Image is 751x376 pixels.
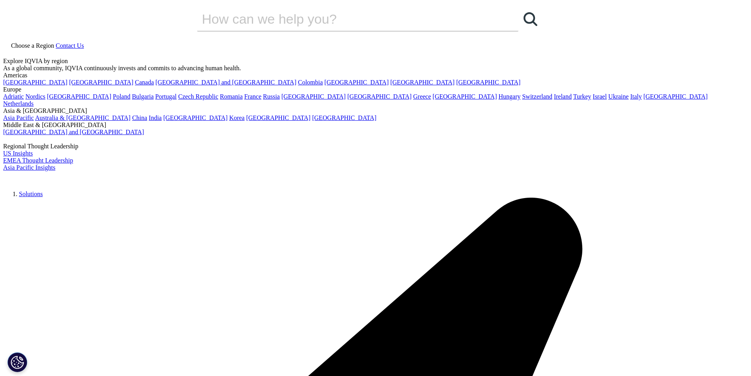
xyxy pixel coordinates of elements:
a: Ukraine [608,93,629,100]
a: India [149,114,162,121]
button: Настройки на бисквитките [7,352,27,372]
a: [GEOGRAPHIC_DATA] [390,79,455,86]
a: [GEOGRAPHIC_DATA] [456,79,520,86]
a: [GEOGRAPHIC_DATA] [47,93,111,100]
a: Search [518,7,542,31]
a: Greece [413,93,431,100]
a: Bulgaria [132,93,154,100]
a: [GEOGRAPHIC_DATA] [3,79,67,86]
a: [GEOGRAPHIC_DATA] [246,114,310,121]
a: Canada [135,79,154,86]
a: [GEOGRAPHIC_DATA] [432,93,497,100]
a: Turkey [573,93,591,100]
div: Explore IQVIA by region [3,58,736,65]
a: Asia Pacific [3,114,34,121]
a: Asia Pacific Insights [3,164,55,171]
input: Search [197,7,496,31]
a: Ireland [554,93,572,100]
a: Nordics [25,93,45,100]
a: Czech Republic [178,93,218,100]
a: [GEOGRAPHIC_DATA] [163,114,227,121]
a: [GEOGRAPHIC_DATA] [324,79,389,86]
div: As a global community, IQVIA continuously invests and commits to advancing human health. [3,65,736,72]
a: [GEOGRAPHIC_DATA] [347,93,412,100]
a: EMEA Thought Leadership [3,157,73,164]
img: IQVIA Healthcare Information Technology and Pharma Clinical Research Company [3,171,66,183]
a: Italy [630,93,642,100]
a: Australia & [GEOGRAPHIC_DATA] [35,114,130,121]
a: Colombia [298,79,323,86]
a: Korea [229,114,244,121]
a: Israel [593,93,607,100]
a: US Insights [3,150,33,157]
a: Russia [263,93,280,100]
a: Netherlands [3,100,34,107]
a: France [244,93,262,100]
a: [GEOGRAPHIC_DATA] [69,79,133,86]
a: Hungary [498,93,520,100]
a: Portugal [155,93,177,100]
div: Europe [3,86,736,93]
a: Adriatic [3,93,24,100]
a: [GEOGRAPHIC_DATA] [281,93,346,100]
a: [GEOGRAPHIC_DATA] and [GEOGRAPHIC_DATA] [3,129,144,135]
a: [GEOGRAPHIC_DATA] [643,93,708,100]
a: Contact Us [56,42,84,49]
a: Poland [113,93,130,100]
svg: Search [524,12,537,26]
a: Switzerland [522,93,552,100]
div: Middle East & [GEOGRAPHIC_DATA] [3,122,736,129]
a: [GEOGRAPHIC_DATA] [312,114,376,121]
div: Asia & [GEOGRAPHIC_DATA] [3,107,736,114]
a: Solutions [19,191,43,197]
div: Regional Thought Leadership [3,143,736,150]
a: China [132,114,147,121]
span: Choose a Region [11,42,54,49]
a: [GEOGRAPHIC_DATA] and [GEOGRAPHIC_DATA] [155,79,296,86]
a: Romania [220,93,243,100]
div: Americas [3,72,736,79]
